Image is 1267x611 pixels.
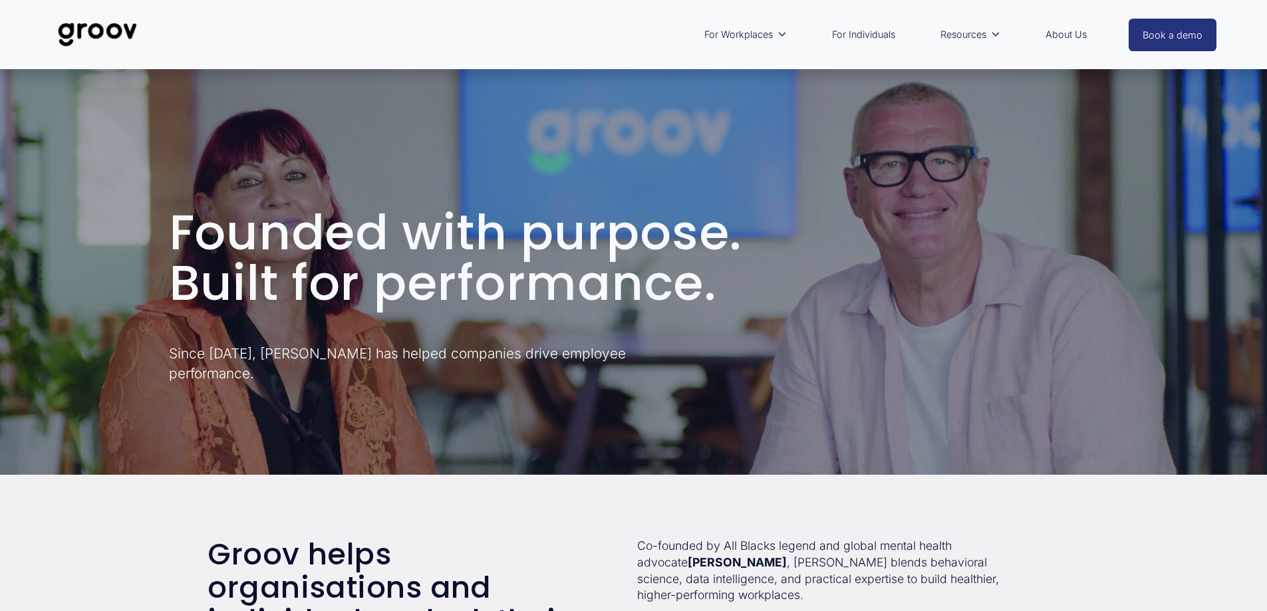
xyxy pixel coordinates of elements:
[940,26,986,43] span: Resources
[688,555,787,569] strong: [PERSON_NAME]
[1129,19,1216,51] a: Book a demo
[169,344,708,382] p: Since [DATE], [PERSON_NAME] has helped companies drive employee performance.
[1039,19,1093,50] a: About Us
[934,19,1008,50] a: folder dropdown
[825,19,902,50] a: For Individuals
[169,207,1099,308] h1: Founded with purpose. Built for performance.
[51,13,144,57] img: Groov | Unlock Human Potential at Work and in Life
[704,26,773,43] span: For Workplaces
[698,19,794,50] a: folder dropdown
[637,538,1020,604] p: Co-founded by All Blacks legend and global mental health advocate , [PERSON_NAME] blends behavior...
